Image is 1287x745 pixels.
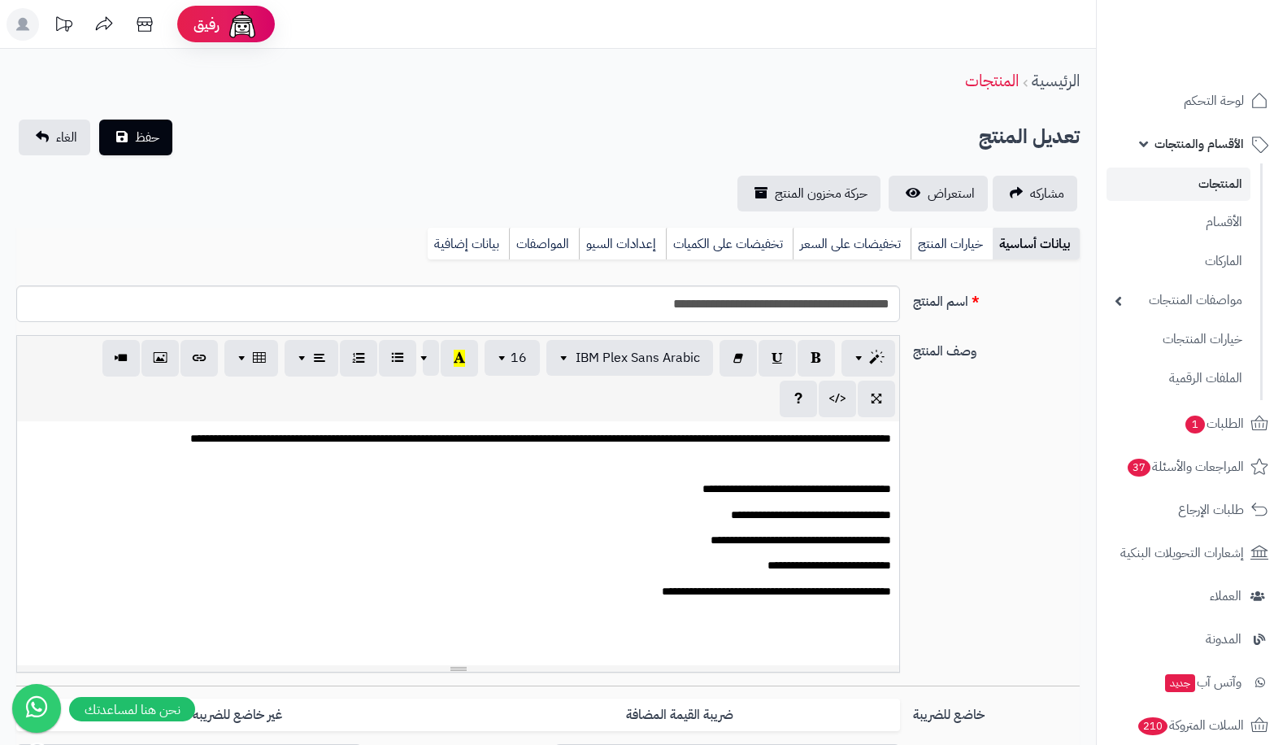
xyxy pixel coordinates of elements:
a: إعدادات السيو [579,228,666,260]
span: حفظ [135,128,159,147]
a: وآتس آبجديد [1107,663,1277,702]
label: وصف المنتج [907,335,1086,361]
span: جديد [1165,674,1195,692]
label: ضريبة القيمة المضافة [459,699,901,732]
span: المدونة [1206,628,1241,651]
label: اسم المنتج [907,285,1086,312]
span: 37 [1127,458,1152,477]
a: المنتجات [965,68,1019,93]
a: العملاء [1107,577,1277,616]
a: المنتجات [1107,168,1250,201]
a: لوحة التحكم [1107,81,1277,120]
a: المواصفات [509,228,579,260]
span: استعراض [928,184,975,203]
a: استعراض [889,176,988,211]
span: 16 [511,348,527,368]
a: السلات المتروكة210 [1107,706,1277,745]
a: تحديثات المنصة [43,8,84,45]
span: مشاركه [1030,184,1064,203]
a: بيانات أساسية [993,228,1080,260]
a: الماركات [1107,244,1250,279]
a: تخفيضات على الكميات [666,228,793,260]
span: حركة مخزون المنتج [775,184,867,203]
a: الرئيسية [1032,68,1080,93]
span: 210 [1137,717,1168,736]
span: الغاء [56,128,77,147]
button: 16 [485,340,540,376]
a: طلبات الإرجاع [1107,490,1277,529]
a: خيارات المنتج [911,228,993,260]
span: طلبات الإرجاع [1178,499,1244,521]
span: IBM Plex Sans Arabic [576,348,700,368]
a: تخفيضات على السعر [793,228,911,260]
span: المراجعات والأسئلة [1126,455,1244,478]
h2: تعديل المنتج [979,120,1080,154]
a: المراجعات والأسئلة37 [1107,447,1277,486]
button: حفظ [99,120,172,155]
a: مشاركه [993,176,1077,211]
span: الأقسام والمنتجات [1154,133,1244,155]
span: إشعارات التحويلات البنكية [1120,542,1244,564]
span: الطلبات [1184,412,1244,435]
a: حركة مخزون المنتج [737,176,880,211]
span: 1 [1185,415,1206,434]
a: الطلبات1 [1107,404,1277,443]
label: خاضع للضريبة [907,699,1086,725]
img: logo-2.png [1176,17,1272,51]
a: الأقسام [1107,205,1250,240]
a: الغاء [19,120,90,155]
span: العملاء [1210,585,1241,608]
a: خيارات المنتجات [1107,322,1250,357]
img: ai-face.png [226,8,259,41]
a: بيانات إضافية [428,228,509,260]
button: IBM Plex Sans Arabic [546,340,713,376]
span: رفيق [193,15,220,34]
label: غير خاضع للضريبه [16,699,459,732]
span: وآتس آب [1163,671,1241,694]
a: المدونة [1107,620,1277,659]
span: لوحة التحكم [1184,89,1244,112]
a: إشعارات التحويلات البنكية [1107,534,1277,573]
a: مواصفات المنتجات [1107,283,1250,318]
span: السلات المتروكة [1137,714,1244,737]
a: الملفات الرقمية [1107,361,1250,396]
